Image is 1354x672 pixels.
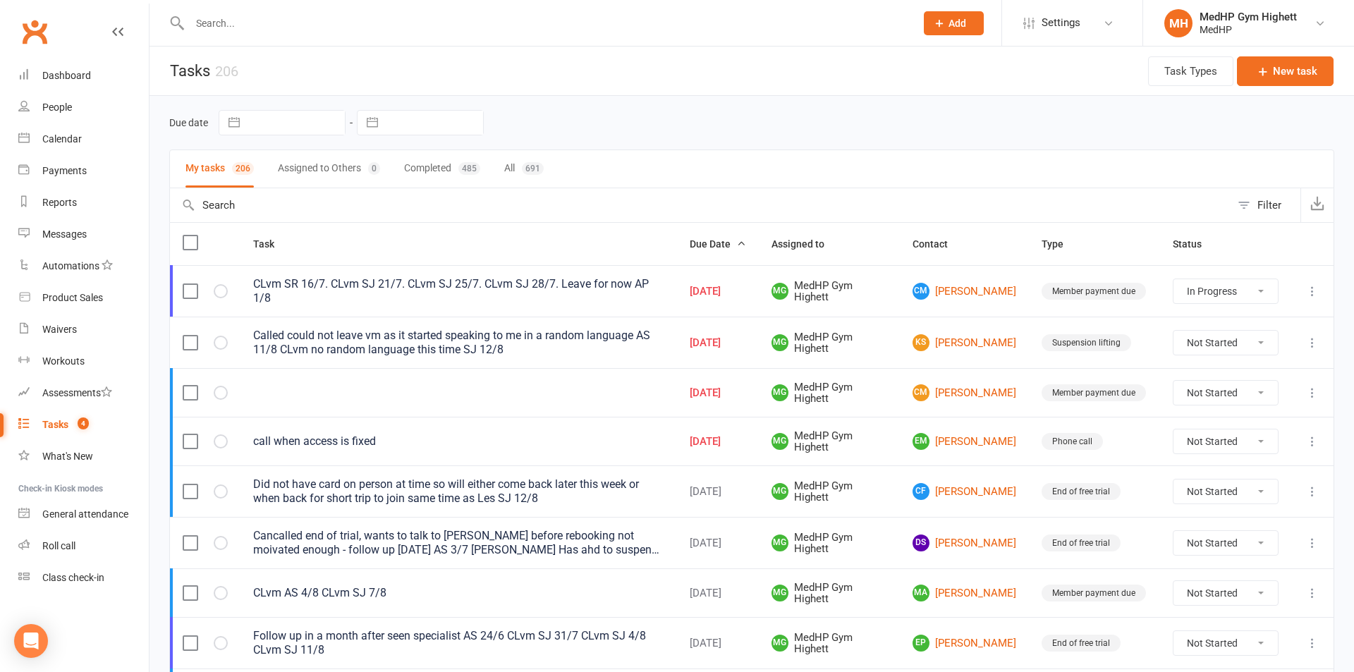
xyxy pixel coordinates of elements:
[253,238,290,250] span: Task
[18,250,149,282] a: Automations
[253,586,664,600] div: CLvm AS 4/8 CLvm SJ 7/8
[913,334,929,351] span: KS
[913,483,929,500] span: CF
[278,150,380,188] button: Assigned to Others0
[913,384,929,401] span: CM
[232,162,254,175] div: 206
[42,228,87,240] div: Messages
[1042,238,1079,250] span: Type
[1042,433,1103,450] div: Phone call
[253,277,664,305] div: CLvm SR 16/7. CLvm SJ 21/7. CLvm SJ 25/7. CLvm SJ 28/7. Leave for now AP 1/8
[1173,236,1217,252] button: Status
[42,572,104,583] div: Class check-in
[913,283,1016,300] a: CM[PERSON_NAME]
[18,219,149,250] a: Messages
[690,337,746,349] div: [DATE]
[18,92,149,123] a: People
[42,387,112,398] div: Assessments
[690,587,746,599] div: [DATE]
[42,260,99,271] div: Automations
[18,60,149,92] a: Dashboard
[18,562,149,594] a: Class kiosk mode
[404,150,480,188] button: Completed485
[18,499,149,530] a: General attendance kiosk mode
[1042,236,1079,252] button: Type
[771,480,887,503] span: MedHP Gym Highett
[771,384,788,401] span: MG
[169,117,208,128] label: Due date
[18,187,149,219] a: Reports
[1237,56,1334,86] button: New task
[522,162,544,175] div: 691
[690,486,746,498] div: [DATE]
[690,537,746,549] div: [DATE]
[924,11,984,35] button: Add
[771,433,788,450] span: MG
[1042,534,1121,551] div: End of free trial
[771,280,887,303] span: MedHP Gym Highett
[1200,11,1297,23] div: MedHP Gym Highett
[913,283,929,300] span: CM
[42,70,91,81] div: Dashboard
[18,346,149,377] a: Workouts
[771,283,788,300] span: MG
[913,585,1016,601] a: MA[PERSON_NAME]
[1042,384,1146,401] div: Member payment due
[1042,7,1080,39] span: Settings
[18,530,149,562] a: Roll call
[18,155,149,187] a: Payments
[1042,334,1131,351] div: Suspension lifting
[771,582,887,605] span: MedHP Gym Highett
[215,63,238,80] div: 206
[771,331,887,355] span: MedHP Gym Highett
[913,433,929,450] span: EM
[913,534,1016,551] a: DS[PERSON_NAME]
[18,441,149,472] a: What's New
[18,123,149,155] a: Calendar
[18,282,149,314] a: Product Sales
[771,334,788,351] span: MG
[771,635,788,652] span: MG
[368,162,380,175] div: 0
[42,419,68,430] div: Tasks
[42,197,77,208] div: Reports
[1173,238,1217,250] span: Status
[913,433,1016,450] a: EM[PERSON_NAME]
[1042,635,1121,652] div: End of free trial
[150,47,238,95] h1: Tasks
[1148,56,1233,86] button: Task Types
[170,188,1231,222] input: Search
[771,632,887,655] span: MedHP Gym Highett
[771,381,887,405] span: MedHP Gym Highett
[253,434,664,448] div: call when access is fixed
[913,334,1016,351] a: KS[PERSON_NAME]
[690,286,746,298] div: [DATE]
[913,585,929,601] span: MA
[458,162,480,175] div: 485
[1042,585,1146,601] div: Member payment due
[1042,483,1121,500] div: End of free trial
[1200,23,1297,36] div: MedHP
[690,238,746,250] span: Due Date
[253,236,290,252] button: Task
[913,534,929,551] span: DS
[185,13,905,33] input: Search...
[913,238,963,250] span: Contact
[913,635,929,652] span: EP
[253,477,664,506] div: Did not have card on person at time so will either come back later this week or when back for sho...
[1257,197,1281,214] div: Filter
[771,483,788,500] span: MG
[42,355,85,367] div: Workouts
[913,483,1016,500] a: CF[PERSON_NAME]
[42,133,82,145] div: Calendar
[690,236,746,252] button: Due Date
[42,292,103,303] div: Product Sales
[913,384,1016,401] a: CM[PERSON_NAME]
[1042,283,1146,300] div: Member payment due
[42,451,93,462] div: What's New
[14,624,48,658] div: Open Intercom Messenger
[42,540,75,551] div: Roll call
[1164,9,1193,37] div: MH
[504,150,544,188] button: All691
[42,102,72,113] div: People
